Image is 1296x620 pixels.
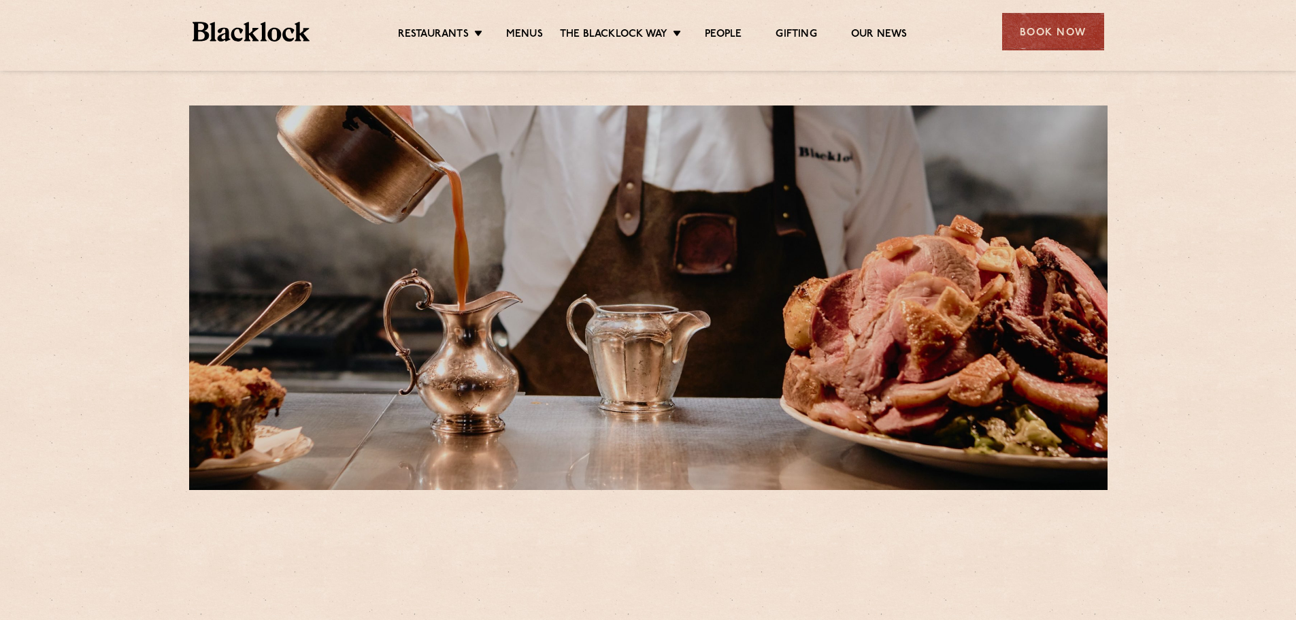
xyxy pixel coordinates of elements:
div: Book Now [1002,13,1104,50]
a: Our News [851,28,908,43]
a: People [705,28,742,43]
a: Restaurants [398,28,469,43]
img: BL_Textured_Logo-footer-cropped.svg [193,22,310,42]
a: Menus [506,28,543,43]
a: Gifting [776,28,816,43]
a: The Blacklock Way [560,28,667,43]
